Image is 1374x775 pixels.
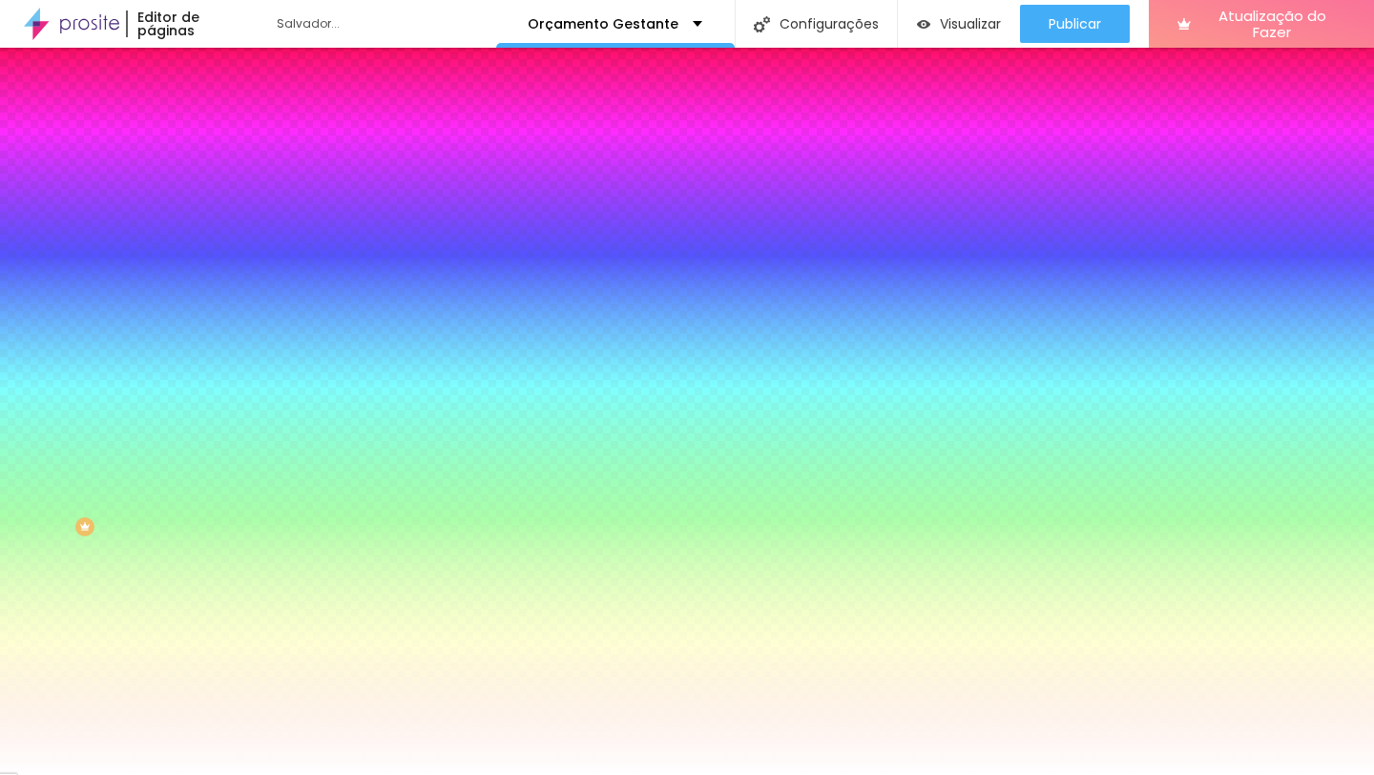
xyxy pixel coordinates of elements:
[277,15,340,31] font: Salvador...
[754,16,770,32] img: Ícone
[528,14,678,33] font: Orçamento Gestante
[1049,14,1101,33] font: Publicar
[137,8,199,40] font: Editor de páginas
[940,14,1001,33] font: Visualizar
[1218,6,1326,42] font: Atualização do Fazer
[917,16,931,32] img: view-1.svg
[898,5,1021,43] button: Visualizar
[1020,5,1130,43] button: Publicar
[780,14,879,33] font: Configurações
